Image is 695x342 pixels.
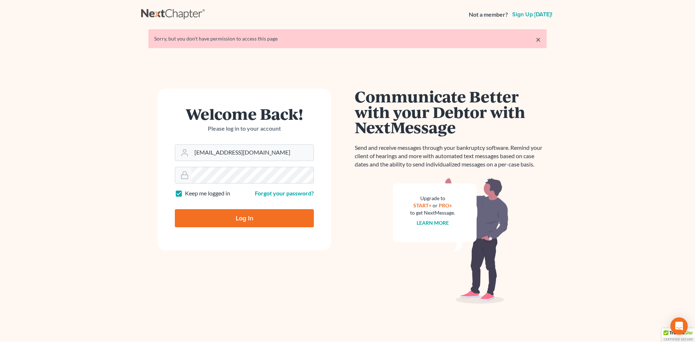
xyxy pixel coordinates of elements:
[355,144,547,169] p: Send and receive messages through your bankruptcy software. Remind your client of hearings and mo...
[536,35,541,44] a: ×
[417,220,449,226] a: Learn more
[191,145,313,161] input: Email Address
[511,12,554,17] a: Sign up [DATE]!
[662,328,695,342] div: TrustedSite Certified
[154,35,541,42] div: Sorry, but you don't have permission to access this page
[185,189,230,198] label: Keep me logged in
[469,10,508,19] strong: Not a member?
[175,106,314,122] h1: Welcome Back!
[393,177,509,304] img: nextmessage_bg-59042aed3d76b12b5cd301f8e5b87938c9018125f34e5fa2b7a6b67550977c72.svg
[355,89,547,135] h1: Communicate Better with your Debtor with NextMessage
[175,209,314,227] input: Log In
[410,195,455,202] div: Upgrade to
[413,202,431,208] a: START+
[175,124,314,133] p: Please log in to your account
[433,202,438,208] span: or
[410,209,455,216] div: to get NextMessage.
[670,317,688,335] div: Open Intercom Messenger
[439,202,452,208] a: PRO+
[255,190,314,197] a: Forgot your password?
